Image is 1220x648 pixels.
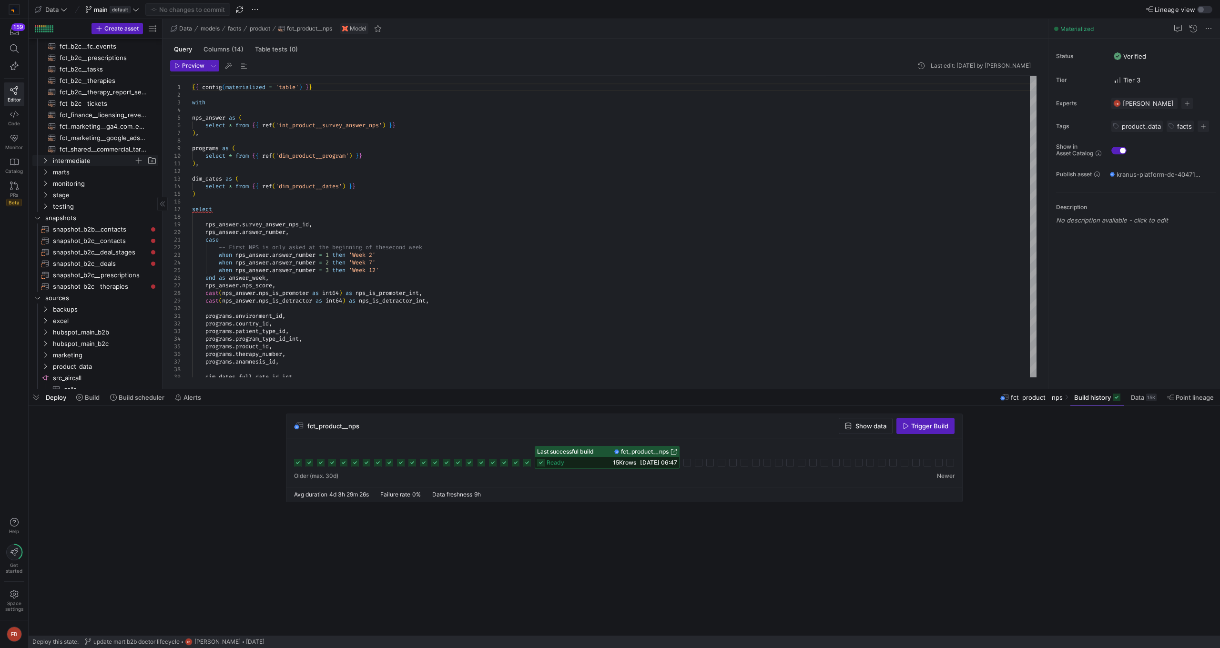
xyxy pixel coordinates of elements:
span: Tier 3 [1114,76,1140,84]
span: Data [1131,394,1144,401]
div: 26 [170,274,181,282]
span: 1 [325,251,329,259]
div: Press SPACE to select this row. [32,212,158,223]
span: } [356,152,359,160]
span: select [192,205,212,213]
span: { [195,83,199,91]
span: Create asset [104,25,139,32]
img: undefined [342,26,348,31]
span: ) [192,129,195,137]
span: Status [1056,53,1104,60]
a: https://storage.googleapis.com/y42-prod-data-exchange/images/RPxujLVyfKs3dYbCaMXym8FJVsr3YB0cxJXX... [4,1,24,18]
span: nps_answer [235,259,269,266]
div: Press SPACE to select this row. [32,178,158,189]
span: marketing [53,350,157,361]
span: fct_b2c__therapies​​​​​​​​​​ [60,75,147,86]
div: 2 [170,91,181,99]
span: Data [45,6,59,13]
span: (14) [232,46,244,52]
button: Build history [1070,389,1125,405]
a: fct_product__nps [614,448,677,455]
span: 'dim_product__program' [275,152,349,160]
a: fct_b2c__tickets​​​​​​​​​​ [32,98,158,109]
a: fct_shared__commercial_targets​​​​​​​​​​ [32,143,158,155]
span: Build [85,394,100,401]
span: src_aircall​​​​​​​​ [53,373,157,384]
div: Press SPACE to select this row. [32,132,158,143]
span: Point lineage [1176,394,1214,401]
a: fct_b2c__fc_events​​​​​​​​​​ [32,40,158,52]
div: Press SPACE to select this row. [32,372,158,384]
div: 21 [170,236,181,243]
p: Description [1056,204,1216,211]
span: Query [174,46,192,52]
span: . [269,266,272,274]
span: snapshot_b2c__deal_stages​​​​​​​ [53,247,147,258]
a: calls​​​​​​​​​ [32,384,158,395]
span: hubspot_main_b2c [53,338,157,349]
span: materialized [225,83,265,91]
span: then [332,266,346,274]
span: Model [350,25,366,32]
span: ( [272,152,275,160]
span: Experts [1056,100,1104,107]
span: fct_b2c__therapy_report_sendouts​​​​​​​​​​ [60,87,147,98]
span: Failure rate [380,491,410,498]
button: models [198,23,222,34]
button: Data [168,23,194,34]
span: Last successful build [537,448,594,455]
a: snapshot_b2c__therapies​​​​​​​ [32,281,158,292]
span: } [359,152,362,160]
span: ) [192,190,195,198]
span: select [205,182,225,190]
a: snapshot_b2c__contacts​​​​​​​ [32,235,158,246]
span: nps_answer [205,221,239,228]
div: 27 [170,282,181,289]
span: then [332,251,346,259]
span: monitoring [53,178,157,189]
span: . [269,259,272,266]
span: fct_product__nps [287,25,332,32]
a: snapshot_b2c__deals​​​​​​​ [32,258,158,269]
span: } [392,121,396,129]
span: Verified [1114,52,1146,60]
span: sources [45,293,157,304]
div: 16 [170,198,181,205]
span: Help [8,528,20,534]
div: FB [7,627,22,642]
span: snapshot_b2c__therapies​​​​​​​ [53,281,147,292]
button: Data15K [1127,389,1161,405]
span: , [265,274,269,282]
span: calls​​​​​​​​​ [64,384,147,395]
span: answer_number [272,259,315,266]
span: from [235,182,249,190]
span: ) [342,182,346,190]
button: Help [4,514,24,538]
span: fct_b2c__fc_events​​​​​​​​​​ [60,41,147,52]
div: 20 [170,228,181,236]
span: Monitor [5,144,23,150]
span: ( [239,114,242,121]
span: Preview [182,62,204,69]
div: 5 [170,114,181,121]
div: 25 [170,266,181,274]
span: ) [349,152,352,160]
span: testing [53,201,157,212]
span: when [219,266,232,274]
span: from [235,121,249,129]
span: fct_finance__licensing_revenue​​​​​​​​​​ [60,110,147,121]
span: backups [53,304,157,315]
div: Press SPACE to select this row. [32,258,158,269]
span: Space settings [5,600,23,612]
span: ( [272,182,275,190]
span: , [195,129,199,137]
span: Materialized [1060,25,1094,32]
button: Getstarted [4,540,24,577]
span: Trigger Build [911,422,948,430]
button: fct_product__nps [276,23,335,34]
button: update mart b2b doctor lifecycleFB[PERSON_NAME][DATE] [82,636,267,648]
span: case [205,236,219,243]
div: 1 [170,83,181,91]
span: fct_b2c__prescriptions​​​​​​​​​​ [60,52,147,63]
div: Press SPACE to select this row. [32,201,158,212]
